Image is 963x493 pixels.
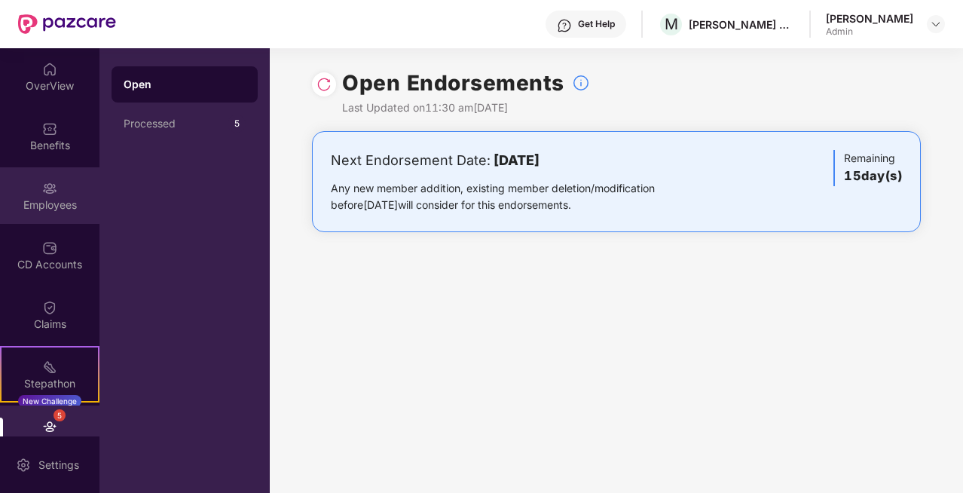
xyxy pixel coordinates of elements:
[2,376,98,391] div: Stepathon
[42,360,57,375] img: svg+xml;base64,PHN2ZyB4bWxucz0iaHR0cDovL3d3dy53My5vcmcvMjAwMC9zdmciIHdpZHRoPSIyMSIgaGVpZ2h0PSIyMC...
[665,15,678,33] span: M
[42,62,57,77] img: svg+xml;base64,PHN2ZyBpZD0iSG9tZSIgeG1sbnM9Imh0dHA6Ly93d3cudzMub3JnLzIwMDAvc3ZnIiB3aWR0aD0iMjAiIG...
[124,118,228,130] div: Processed
[34,458,84,473] div: Settings
[331,180,702,213] div: Any new member addition, existing member deletion/modification before [DATE] will consider for th...
[826,11,913,26] div: [PERSON_NAME]
[228,115,246,133] div: 5
[494,152,540,168] b: [DATE]
[42,181,57,196] img: svg+xml;base64,PHN2ZyBpZD0iRW1wbG95ZWVzIiB4bWxucz0iaHR0cDovL3d3dy53My5vcmcvMjAwMC9zdmciIHdpZHRoPS...
[844,167,902,186] h3: 15 day(s)
[18,395,81,407] div: New Challenge
[833,150,902,186] div: Remaining
[42,300,57,315] img: svg+xml;base64,PHN2ZyBpZD0iQ2xhaW0iIHhtbG5zPSJodHRwOi8vd3d3LnczLm9yZy8yMDAwL3N2ZyIgd2lkdGg9IjIwIi...
[42,419,57,434] img: svg+xml;base64,PHN2ZyBpZD0iRW5kb3JzZW1lbnRzIiB4bWxucz0iaHR0cDovL3d3dy53My5vcmcvMjAwMC9zdmciIHdpZH...
[124,77,246,92] div: Open
[572,74,590,92] img: svg+xml;base64,PHN2ZyBpZD0iSW5mb18tXzMyeDMyIiBkYXRhLW5hbWU9IkluZm8gLSAzMngzMiIgeG1sbnM9Imh0dHA6Ly...
[826,26,913,38] div: Admin
[689,17,794,32] div: [PERSON_NAME] PROP-BROWN BRICKS HR SOLUTIONS
[331,150,702,171] div: Next Endorsement Date:
[557,18,572,33] img: svg+xml;base64,PHN2ZyBpZD0iSGVscC0zMngzMiIgeG1sbnM9Imh0dHA6Ly93d3cudzMub3JnLzIwMDAvc3ZnIiB3aWR0aD...
[53,409,66,421] div: 5
[42,240,57,256] img: svg+xml;base64,PHN2ZyBpZD0iQ0RfQWNjb3VudHMiIGRhdGEtbmFtZT0iQ0QgQWNjb3VudHMiIHhtbG5zPSJodHRwOi8vd3...
[342,66,564,100] h1: Open Endorsements
[42,121,57,136] img: svg+xml;base64,PHN2ZyBpZD0iQmVuZWZpdHMiIHhtbG5zPSJodHRwOi8vd3d3LnczLm9yZy8yMDAwL3N2ZyIgd2lkdGg9Ij...
[18,14,116,34] img: New Pazcare Logo
[930,18,942,30] img: svg+xml;base64,PHN2ZyBpZD0iRHJvcGRvd24tMzJ4MzIiIHhtbG5zPSJodHRwOi8vd3d3LnczLm9yZy8yMDAwL3N2ZyIgd2...
[578,18,615,30] div: Get Help
[342,100,590,116] div: Last Updated on 11:30 am[DATE]
[16,458,31,473] img: svg+xml;base64,PHN2ZyBpZD0iU2V0dGluZy0yMHgyMCIgeG1sbnM9Imh0dHA6Ly93d3cudzMub3JnLzIwMDAvc3ZnIiB3aW...
[316,77,332,92] img: svg+xml;base64,PHN2ZyBpZD0iUmVsb2FkLTMyeDMyIiB4bWxucz0iaHR0cDovL3d3dy53My5vcmcvMjAwMC9zdmciIHdpZH...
